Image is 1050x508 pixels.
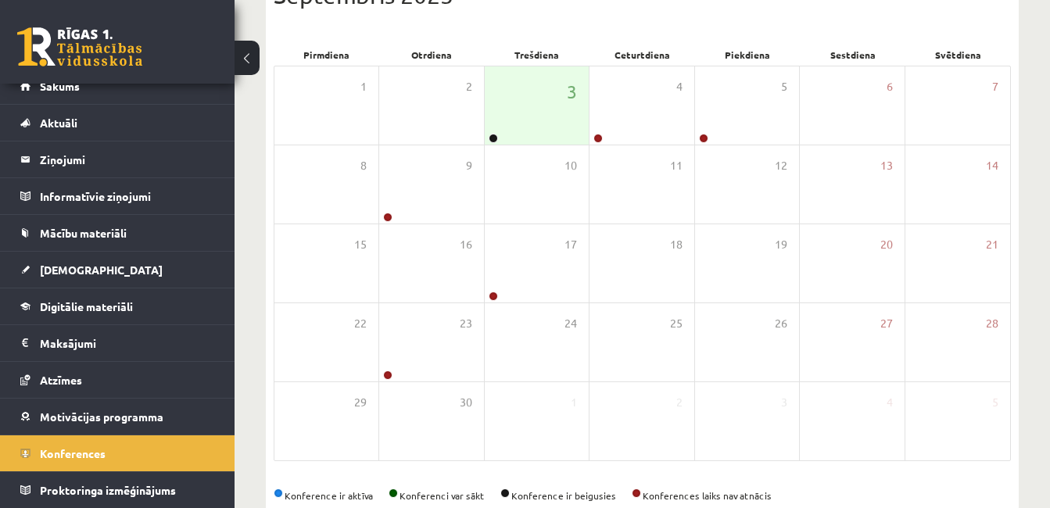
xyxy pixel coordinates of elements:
[992,78,998,95] span: 7
[775,157,787,174] span: 12
[564,315,577,332] span: 24
[20,472,215,508] a: Proktoringa izmēģinājums
[20,362,215,398] a: Atzīmes
[695,44,801,66] div: Piekdiena
[354,315,367,332] span: 22
[676,78,683,95] span: 4
[460,236,472,253] span: 16
[40,373,82,387] span: Atzīmes
[484,44,590,66] div: Trešdiena
[986,157,998,174] span: 14
[274,488,1011,503] div: Konference ir aktīva Konferenci var sākt Konference ir beigusies Konferences laiks nav atnācis
[40,79,80,93] span: Sākums
[40,178,215,214] legend: Informatīvie ziņojumi
[20,288,215,324] a: Digitālie materiāli
[670,236,683,253] span: 18
[992,394,998,411] span: 5
[354,394,367,411] span: 29
[17,27,142,66] a: Rīgas 1. Tālmācības vidusskola
[781,78,787,95] span: 5
[40,483,176,497] span: Proktoringa izmēģinājums
[20,435,215,471] a: Konferences
[40,141,215,177] legend: Ziņojumi
[676,394,683,411] span: 2
[775,236,787,253] span: 19
[781,394,787,411] span: 3
[905,44,1011,66] div: Svētdiena
[360,78,367,95] span: 1
[20,215,215,251] a: Mācību materiāli
[590,44,695,66] div: Ceturtdiena
[670,315,683,332] span: 25
[274,44,379,66] div: Pirmdiena
[20,105,215,141] a: Aktuāli
[20,68,215,104] a: Sākums
[567,78,577,105] span: 3
[986,315,998,332] span: 28
[887,78,893,95] span: 6
[887,394,893,411] span: 4
[466,78,472,95] span: 2
[775,315,787,332] span: 26
[40,226,127,240] span: Mācību materiāli
[40,325,215,361] legend: Maksājumi
[801,44,906,66] div: Sestdiena
[564,236,577,253] span: 17
[20,399,215,435] a: Motivācijas programma
[670,157,683,174] span: 11
[40,446,106,460] span: Konferences
[880,236,893,253] span: 20
[20,325,215,361] a: Maksājumi
[880,315,893,332] span: 27
[360,157,367,174] span: 8
[20,141,215,177] a: Ziņojumi
[40,299,133,313] span: Digitālie materiāli
[564,157,577,174] span: 10
[20,178,215,214] a: Informatīvie ziņojumi
[40,263,163,277] span: [DEMOGRAPHIC_DATA]
[986,236,998,253] span: 21
[880,157,893,174] span: 13
[460,315,472,332] span: 23
[460,394,472,411] span: 30
[379,44,485,66] div: Otrdiena
[40,116,77,130] span: Aktuāli
[40,410,163,424] span: Motivācijas programma
[354,236,367,253] span: 15
[571,394,577,411] span: 1
[20,252,215,288] a: [DEMOGRAPHIC_DATA]
[466,157,472,174] span: 9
